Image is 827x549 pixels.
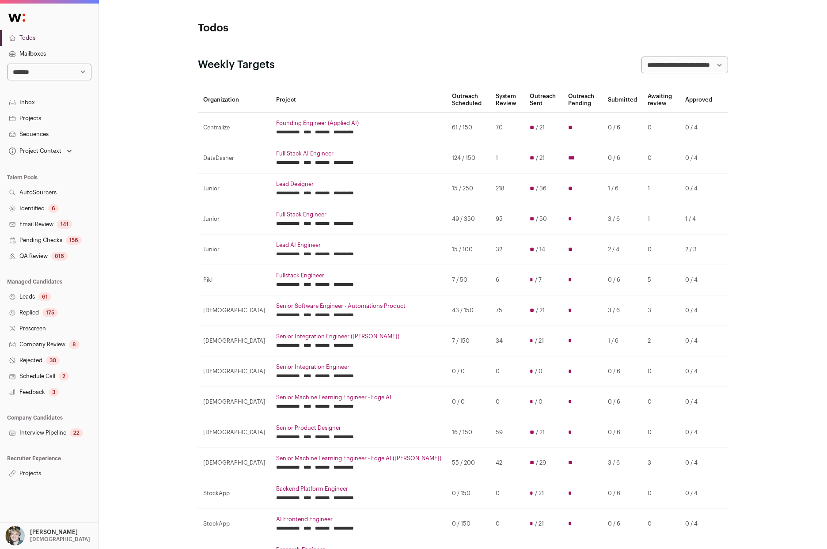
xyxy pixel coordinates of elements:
[447,356,490,387] td: 0 / 0
[447,113,490,143] td: 61 / 150
[198,509,271,539] td: StockApp
[4,526,92,545] button: Open dropdown
[642,113,680,143] td: 0
[198,387,271,417] td: [DEMOGRAPHIC_DATA]
[276,242,441,249] a: Lead AI Engineer
[490,87,524,113] th: System Review
[7,145,74,157] button: Open dropdown
[4,9,30,27] img: Wellfound
[447,143,490,174] td: 124 / 150
[680,113,717,143] td: 0 / 4
[603,235,642,265] td: 2 / 4
[198,21,375,35] h1: Todos
[490,326,524,356] td: 34
[447,265,490,295] td: 7 / 50
[490,174,524,204] td: 218
[42,308,58,317] div: 175
[198,356,271,387] td: [DEMOGRAPHIC_DATA]
[535,520,544,527] span: / 21
[642,204,680,235] td: 1
[66,236,82,245] div: 156
[447,509,490,539] td: 0 / 150
[447,326,490,356] td: 7 / 150
[5,526,25,545] img: 6494470-medium_jpg
[680,143,717,174] td: 0 / 4
[642,174,680,204] td: 1
[642,417,680,448] td: 0
[447,387,490,417] td: 0 / 0
[30,529,78,536] p: [PERSON_NAME]
[642,478,680,509] td: 0
[535,276,542,284] span: / 7
[563,87,603,113] th: Outreach Pending
[535,368,542,375] span: / 0
[447,417,490,448] td: 16 / 150
[69,340,80,349] div: 8
[447,295,490,326] td: 43 / 150
[198,113,271,143] td: Centralize
[680,174,717,204] td: 0 / 4
[603,204,642,235] td: 3 / 6
[603,509,642,539] td: 0 / 6
[198,235,271,265] td: Junior
[70,428,83,437] div: 22
[276,394,441,401] a: Senior Machine Learning Engineer - Edge AI
[198,174,271,204] td: Junior
[276,120,441,127] a: Founding Engineer (Applied AI)
[490,235,524,265] td: 32
[51,252,68,261] div: 816
[447,448,490,478] td: 55 / 200
[603,87,642,113] th: Submitted
[198,478,271,509] td: StockApp
[680,448,717,478] td: 0 / 4
[680,326,717,356] td: 0 / 4
[276,150,441,157] a: Full Stack AI Engineer
[490,265,524,295] td: 6
[642,448,680,478] td: 3
[603,295,642,326] td: 3 / 6
[603,356,642,387] td: 0 / 6
[642,509,680,539] td: 0
[490,295,524,326] td: 75
[7,148,61,155] div: Project Context
[198,295,271,326] td: [DEMOGRAPHIC_DATA]
[535,337,544,345] span: / 21
[276,272,441,279] a: Fullstack Engineer
[276,363,441,371] a: Senior Integration Engineer
[198,265,271,295] td: Pikl
[198,326,271,356] td: [DEMOGRAPHIC_DATA]
[536,155,545,162] span: / 21
[48,204,59,213] div: 6
[603,387,642,417] td: 0 / 6
[603,448,642,478] td: 3 / 6
[535,398,542,405] span: / 0
[490,143,524,174] td: 1
[603,143,642,174] td: 0 / 6
[642,295,680,326] td: 3
[198,417,271,448] td: [DEMOGRAPHIC_DATA]
[536,185,546,192] span: / 36
[536,124,545,131] span: / 21
[490,204,524,235] td: 95
[490,113,524,143] td: 70
[680,387,717,417] td: 0 / 4
[276,211,441,218] a: Full Stack Engineer
[536,216,547,223] span: / 50
[680,295,717,326] td: 0 / 4
[603,113,642,143] td: 0 / 6
[642,143,680,174] td: 0
[276,303,441,310] a: Senior Software Engineer - Automations Product
[447,174,490,204] td: 15 / 250
[642,326,680,356] td: 2
[680,509,717,539] td: 0 / 4
[490,356,524,387] td: 0
[536,459,546,466] span: / 29
[642,235,680,265] td: 0
[276,455,441,462] a: Senior Machine Learning Engineer - Edge AI ([PERSON_NAME])
[276,485,441,492] a: Backend Platform Engineer
[276,516,441,523] a: AI Frontend Engineer
[198,204,271,235] td: Junior
[680,478,717,509] td: 0 / 4
[490,509,524,539] td: 0
[447,235,490,265] td: 15 / 100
